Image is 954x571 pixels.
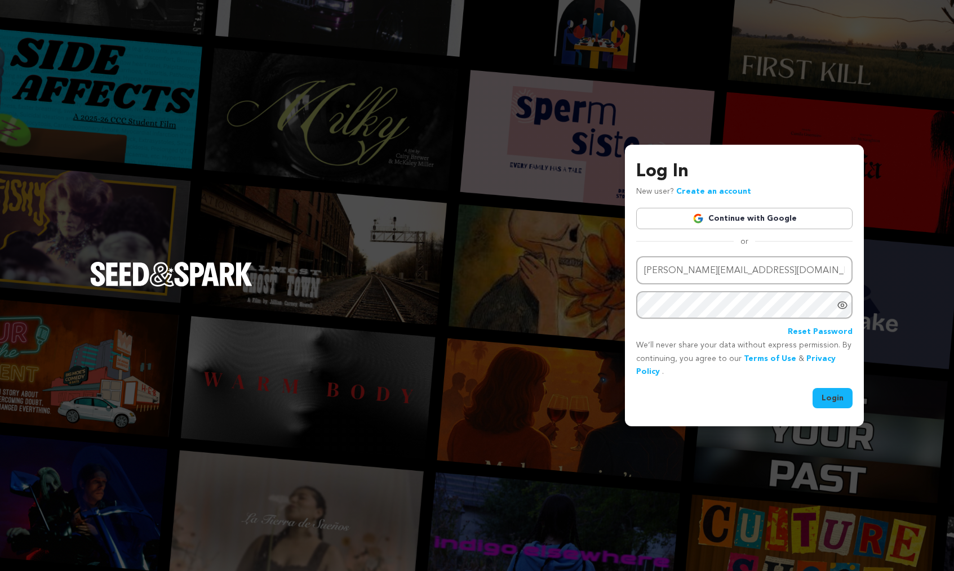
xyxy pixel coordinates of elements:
a: Continue with Google [636,208,853,229]
p: New user? [636,185,751,199]
p: We’ll never share your data without express permission. By continuing, you agree to our & . [636,339,853,379]
a: Create an account [676,188,751,195]
a: Terms of Use [744,355,796,363]
input: Email address [636,256,853,285]
img: Seed&Spark Logo [90,262,252,287]
a: Reset Password [788,325,853,339]
img: Google logo [693,213,704,224]
a: Show password as plain text. Warning: this will display your password on the screen. [837,300,848,311]
button: Login [813,388,853,408]
h3: Log In [636,158,853,185]
span: or [734,236,755,247]
a: Seed&Spark Homepage [90,262,252,309]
